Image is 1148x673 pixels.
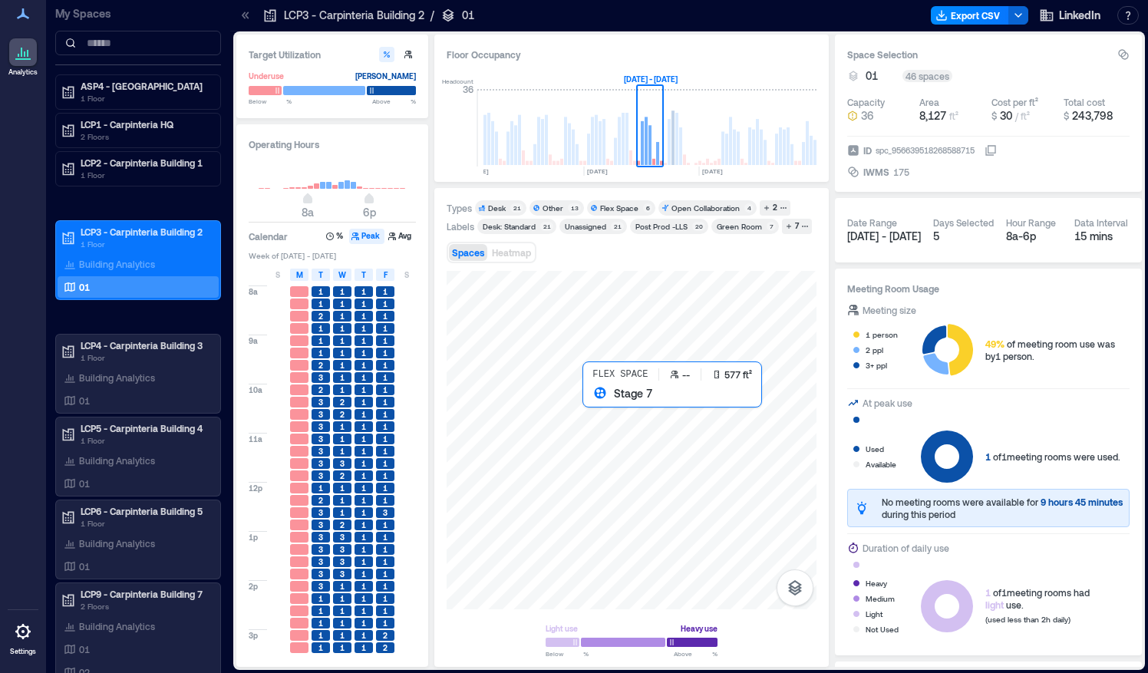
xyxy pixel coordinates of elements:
[349,229,384,244] button: Peak
[847,47,1117,62] h3: Space Selection
[318,605,323,616] span: 1
[81,157,209,169] p: LCP2 - Carpinteria Building 1
[318,618,323,628] span: 1
[919,96,939,108] div: Area
[81,351,209,364] p: 1 Floor
[340,434,345,444] span: 1
[985,451,991,462] span: 1
[892,164,911,180] div: 175
[340,397,345,407] span: 2
[1000,109,1012,122] span: 30
[79,394,90,407] p: 01
[361,446,366,457] span: 1
[546,649,589,658] span: Below %
[863,164,889,180] span: IWMS
[1006,216,1056,229] div: Hour Range
[340,630,345,641] span: 1
[384,269,388,281] span: F
[847,229,921,242] span: [DATE] - [DATE]
[79,620,155,632] p: Building Analytics
[383,323,388,334] span: 1
[318,544,323,555] span: 3
[674,649,717,658] span: Above %
[489,244,534,261] button: Heatmap
[340,335,345,346] span: 1
[760,200,790,216] button: 2
[340,323,345,334] span: 1
[866,327,898,342] div: 1 person
[318,421,323,432] span: 3
[1006,229,1062,244] div: 8a - 6p
[985,615,1070,624] span: (used less than 2h daily)
[902,70,952,82] div: 46 spaces
[81,169,209,181] p: 1 Floor
[249,97,292,106] span: Below %
[991,111,997,121] span: $
[318,299,323,309] span: 1
[985,450,1120,463] div: of 1 meeting rooms were used.
[340,384,345,395] span: 1
[318,630,323,641] span: 1
[249,384,262,395] span: 10a
[383,360,388,371] span: 1
[55,6,221,21] p: My Spaces
[81,600,209,612] p: 2 Floors
[383,483,388,493] span: 1
[991,108,1057,124] button: $ 30 / ft²
[587,167,608,175] text: [DATE]
[383,384,388,395] span: 1
[782,219,812,234] button: 7
[546,621,578,636] div: Light use
[340,286,345,297] span: 1
[340,458,345,469] span: 3
[383,569,388,579] span: 1
[1034,3,1105,28] button: LinkedIn
[430,8,434,23] p: /
[340,593,345,604] span: 1
[361,323,366,334] span: 1
[249,229,288,244] h3: Calendar
[318,495,323,506] span: 2
[340,507,345,518] span: 1
[249,335,258,346] span: 9a
[81,92,209,104] p: 1 Floor
[1041,497,1123,507] span: 9 hours 45 minutes
[249,47,416,62] h3: Target Utilization
[492,247,531,258] span: Heatmap
[318,483,323,493] span: 1
[383,335,388,346] span: 1
[1074,216,1128,229] div: Data Interval
[681,621,717,636] div: Heavy use
[361,421,366,432] span: 1
[383,605,388,616] span: 1
[383,495,388,506] span: 1
[361,630,366,641] span: 1
[249,286,258,297] span: 8a
[81,238,209,250] p: 1 Floor
[361,335,366,346] span: 1
[284,8,424,23] p: LCP3 - Carpinteria Building 2
[361,642,366,653] span: 1
[361,593,366,604] span: 1
[81,588,209,600] p: LCP9 - Carpinteria Building 7
[488,203,506,213] div: Desk
[383,520,388,530] span: 1
[866,622,899,637] div: Not Used
[383,642,388,653] span: 2
[79,454,155,467] p: Building Analytics
[81,517,209,529] p: 1 Floor
[383,409,388,420] span: 1
[340,348,345,358] span: 1
[318,532,323,543] span: 3
[340,556,345,567] span: 3
[383,348,388,358] span: 1
[318,384,323,395] span: 2
[882,496,1123,520] div: No meeting rooms were available for during this period
[302,206,314,219] span: 8a
[318,581,323,592] span: 3
[340,532,345,543] span: 3
[863,395,912,411] div: At peak use
[318,269,323,281] span: T
[318,642,323,653] span: 1
[338,269,346,281] span: W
